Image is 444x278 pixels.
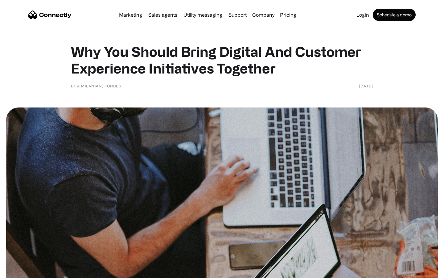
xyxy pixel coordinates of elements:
[146,12,180,17] a: Sales agents
[71,83,121,89] div: Bita Milanian, Forbes
[6,267,37,276] aside: Language selected: English
[117,12,145,17] a: Marketing
[250,11,276,19] div: Company
[252,11,274,19] div: Company
[226,12,249,17] a: Support
[354,12,372,17] a: Login
[181,12,225,17] a: Utility messaging
[71,43,373,77] h1: Why You Should Bring Digital And Customer Experience Initiatives Together
[28,10,72,19] a: home
[277,12,299,17] a: Pricing
[12,267,37,276] ul: Language list
[373,9,416,21] a: Schedule a demo
[359,83,373,89] div: [DATE]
